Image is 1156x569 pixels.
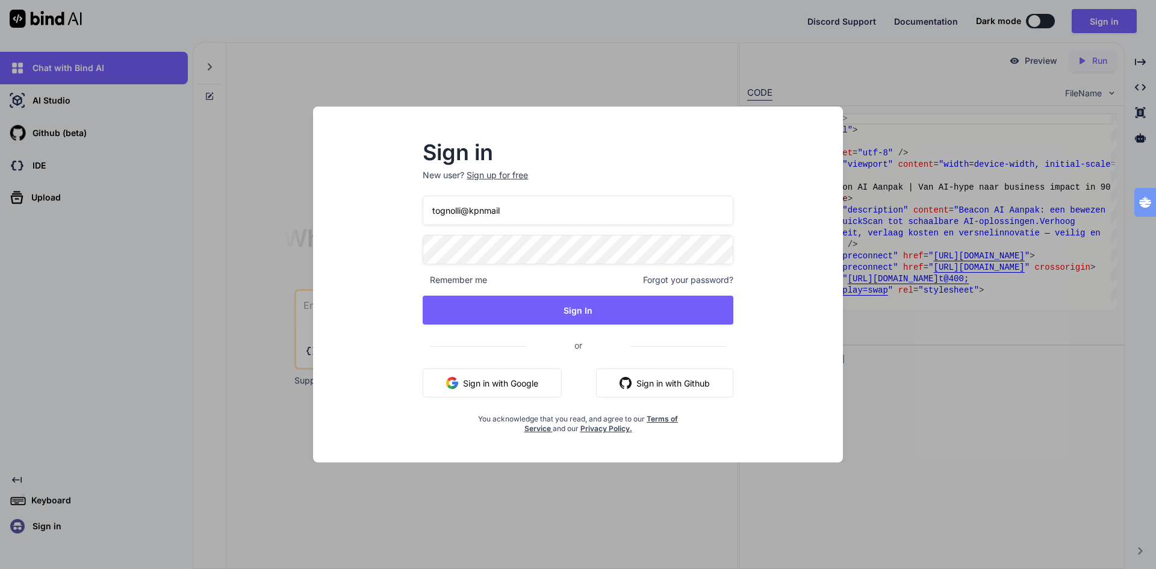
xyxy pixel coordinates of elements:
[526,331,630,360] span: or
[596,368,733,397] button: Sign in with Github
[474,407,682,434] div: You acknowledge that you read, and agree to our and our
[423,196,733,225] input: Login or Email
[620,377,632,389] img: github
[423,368,562,397] button: Sign in with Google
[643,274,733,286] span: Forgot your password?
[467,169,528,181] div: Sign up for free
[423,296,733,325] button: Sign In
[524,414,679,433] a: Terms of Service
[423,143,733,162] h2: Sign in
[580,424,632,433] a: Privacy Policy.
[423,169,733,196] p: New user?
[446,377,458,389] img: google
[423,274,487,286] span: Remember me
